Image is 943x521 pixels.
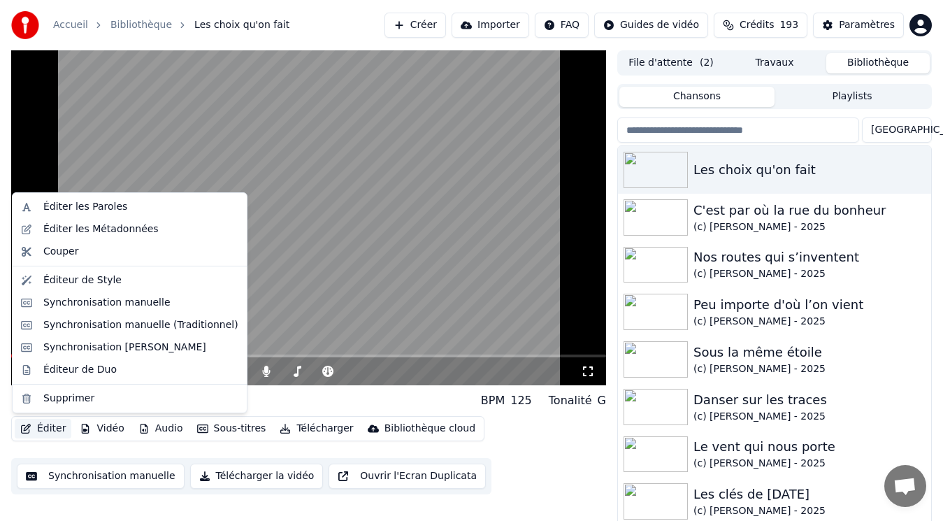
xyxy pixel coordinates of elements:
[15,419,71,438] button: Éditer
[192,419,272,438] button: Sous-titres
[619,53,723,73] button: File d'attente
[110,18,172,32] a: Bibliothèque
[11,391,147,411] div: Les choix qu'on fait
[452,13,529,38] button: Importer
[693,362,926,376] div: (c) [PERSON_NAME] - 2025
[53,18,88,32] a: Accueil
[693,457,926,471] div: (c) [PERSON_NAME] - 2025
[884,465,926,507] a: Ouvrir le chat
[740,18,774,32] span: Crédits
[723,53,826,73] button: Travaux
[43,318,238,332] div: Synchronisation manuelle (Traditionnel)
[53,18,289,32] nav: breadcrumb
[813,13,904,38] button: Paramètres
[43,245,78,259] div: Couper
[693,343,926,362] div: Sous la même étoile
[11,11,39,39] img: youka
[775,87,930,107] button: Playlists
[384,422,475,436] div: Bibliothèque cloud
[43,363,117,377] div: Éditeur de Duo
[190,464,324,489] button: Télécharger la vidéo
[481,392,505,409] div: BPM
[693,160,926,180] div: Les choix qu'on fait
[693,201,926,220] div: C'est par où la rue du bonheur
[693,315,926,329] div: (c) [PERSON_NAME] - 2025
[43,296,171,310] div: Synchronisation manuelle
[43,392,94,406] div: Supprimer
[693,504,926,518] div: (c) [PERSON_NAME] - 2025
[274,419,359,438] button: Télécharger
[693,295,926,315] div: Peu importe d'où l’on vient
[619,87,775,107] button: Chansons
[43,200,127,214] div: Éditer les Paroles
[329,464,486,489] button: Ouvrir l'Ecran Duplicata
[133,419,189,438] button: Audio
[693,437,926,457] div: Le vent qui nous porte
[700,56,714,70] span: ( 2 )
[839,18,895,32] div: Paramètres
[779,18,798,32] span: 193
[714,13,807,38] button: Crédits193
[535,13,589,38] button: FAQ
[693,410,926,424] div: (c) [PERSON_NAME] - 2025
[17,464,185,489] button: Synchronisation manuelle
[384,13,446,38] button: Créer
[43,273,122,287] div: Éditeur de Style
[693,390,926,410] div: Danser sur les traces
[510,392,532,409] div: 125
[594,13,708,38] button: Guides de vidéo
[826,53,930,73] button: Bibliothèque
[74,419,129,438] button: Vidéo
[43,341,206,355] div: Synchronisation [PERSON_NAME]
[693,220,926,234] div: (c) [PERSON_NAME] - 2025
[693,485,926,504] div: Les clés de [DATE]
[693,248,926,267] div: Nos routes qui s’inventent
[549,392,592,409] div: Tonalité
[194,18,289,32] span: Les choix qu'on fait
[43,222,159,236] div: Éditer les Métadonnées
[598,392,606,409] div: G
[693,267,926,281] div: (c) [PERSON_NAME] - 2025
